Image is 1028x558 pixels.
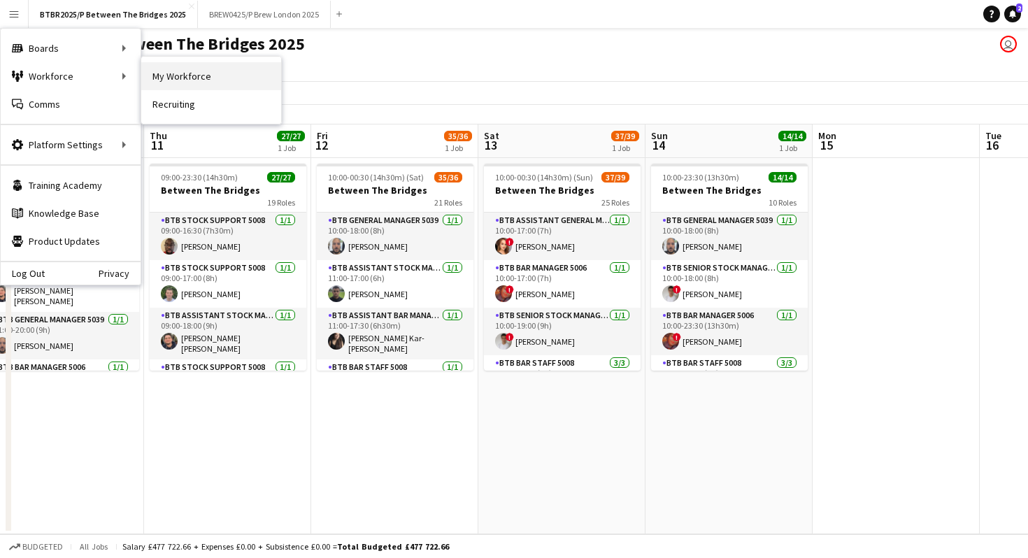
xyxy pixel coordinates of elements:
app-card-role: BTB General Manager 50391/110:00-18:00 (8h)[PERSON_NAME] [651,213,808,260]
span: 35/36 [434,172,462,183]
app-job-card: 10:00-23:30 (13h30m)14/14Between The Bridges10 RolesBTB General Manager 50391/110:00-18:00 (8h)[P... [651,164,808,371]
app-card-role: BTB Stock support 50081/109:00-16:30 (7h30m)[PERSON_NAME] [150,213,306,260]
a: Log Out [1,268,45,279]
a: Comms [1,90,141,118]
span: Sat [484,129,499,142]
app-card-role: BTB Bar Manager 50061/110:00-23:30 (13h30m)![PERSON_NAME] [651,308,808,355]
span: 10:00-23:30 (13h30m) [662,172,739,183]
span: 10:00-00:30 (14h30m) (Sat) [328,172,424,183]
span: Total Budgeted £477 722.66 [337,541,449,552]
span: Tue [985,129,1001,142]
div: 1 Job [612,143,638,153]
span: All jobs [77,541,110,552]
h3: Between The Bridges [317,184,473,196]
span: 10:00-00:30 (14h30m) (Sun) [495,172,593,183]
button: Budgeted [7,539,65,555]
a: Knowledge Base [1,199,141,227]
div: 1 Job [779,143,806,153]
span: 14/14 [778,131,806,141]
app-card-role: BTB Stock support 50081/109:00-17:00 (8h)[PERSON_NAME] [150,260,306,308]
span: 14/14 [769,172,797,183]
span: Mon [818,129,836,142]
span: 27/27 [267,172,295,183]
app-card-role: BTB Assistant Stock Manager 50061/109:00-18:00 (9h)[PERSON_NAME] [PERSON_NAME] [150,308,306,359]
h3: Between The Bridges [484,184,641,196]
button: BTBR2025/P Between The Bridges 2025 [29,1,198,28]
button: BREW0425/P Brew London 2025 [198,1,331,28]
span: 16 [983,137,1001,153]
a: Privacy [99,268,141,279]
span: ! [506,333,514,341]
div: Workforce [1,62,141,90]
span: 27/27 [277,131,305,141]
app-card-role: BTB Bar Manager 50061/110:00-17:00 (7h)![PERSON_NAME] [484,260,641,308]
app-card-role: BTB Senior Stock Manager 50061/110:00-18:00 (8h)![PERSON_NAME] [651,260,808,308]
span: 10 Roles [769,197,797,208]
span: 37/39 [611,131,639,141]
div: Platform Settings [1,131,141,159]
app-card-role: BTB Senior Stock Manager 50061/110:00-19:00 (9h)![PERSON_NAME] [484,308,641,355]
div: 1 Job [445,143,471,153]
a: 2 [1004,6,1021,22]
app-card-role: BTB Bar Staff 50083/310:30-17:30 (7h) [484,355,641,443]
span: 11 [148,137,167,153]
a: My Workforce [141,62,281,90]
span: ! [673,285,681,294]
a: Product Updates [1,227,141,255]
app-user-avatar: Amy Cane [1000,36,1017,52]
app-card-role: BTB Assistant Stock Manager 50061/111:00-17:00 (6h)[PERSON_NAME] [317,260,473,308]
span: 14 [649,137,668,153]
h3: Between The Bridges [150,184,306,196]
span: 21 Roles [434,197,462,208]
a: Training Academy [1,171,141,199]
span: Thu [150,129,167,142]
span: Sun [651,129,668,142]
div: 1 Job [278,143,304,153]
h3: Between The Bridges [651,184,808,196]
app-card-role: BTB Assistant General Manager 50061/110:00-17:00 (7h)![PERSON_NAME] [484,213,641,260]
span: 2 [1016,3,1022,13]
app-job-card: 10:00-00:30 (14h30m) (Sun)37/39Between The Bridges25 RolesBTB Assistant General Manager 50061/110... [484,164,641,371]
span: 15 [816,137,836,153]
span: Fri [317,129,328,142]
app-card-role: BTB General Manager 50391/110:00-18:00 (8h)[PERSON_NAME] [317,213,473,260]
span: 35/36 [444,131,472,141]
span: 37/39 [601,172,629,183]
app-card-role: BTB Bar Staff 50081/1 [317,359,473,407]
span: ! [506,285,514,294]
a: Recruiting [141,90,281,118]
app-card-role: BTB Assistant Bar Manager 50061/111:00-17:30 (6h30m)[PERSON_NAME] Kar-[PERSON_NAME] [317,308,473,359]
span: 09:00-23:30 (14h30m) [161,172,238,183]
span: 13 [482,137,499,153]
app-job-card: 09:00-23:30 (14h30m)27/27Between The Bridges19 RolesBTB Stock support 50081/109:00-16:30 (7h30m)[... [150,164,306,371]
span: Budgeted [22,542,63,552]
span: ! [673,333,681,341]
h1: BTBR2025/P Between The Bridges 2025 [11,34,305,55]
app-card-role: BTB Stock support 50081/1 [150,359,306,407]
span: 12 [315,137,328,153]
div: Boards [1,34,141,62]
span: 19 Roles [267,197,295,208]
app-card-role: BTB Bar Staff 50083/310:30-17:30 (7h) [651,355,808,443]
span: ! [506,238,514,246]
span: 25 Roles [601,197,629,208]
app-job-card: 10:00-00:30 (14h30m) (Sat)35/36Between The Bridges21 RolesBTB General Manager 50391/110:00-18:00 ... [317,164,473,371]
div: Salary £477 722.66 + Expenses £0.00 + Subsistence £0.00 = [122,541,449,552]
